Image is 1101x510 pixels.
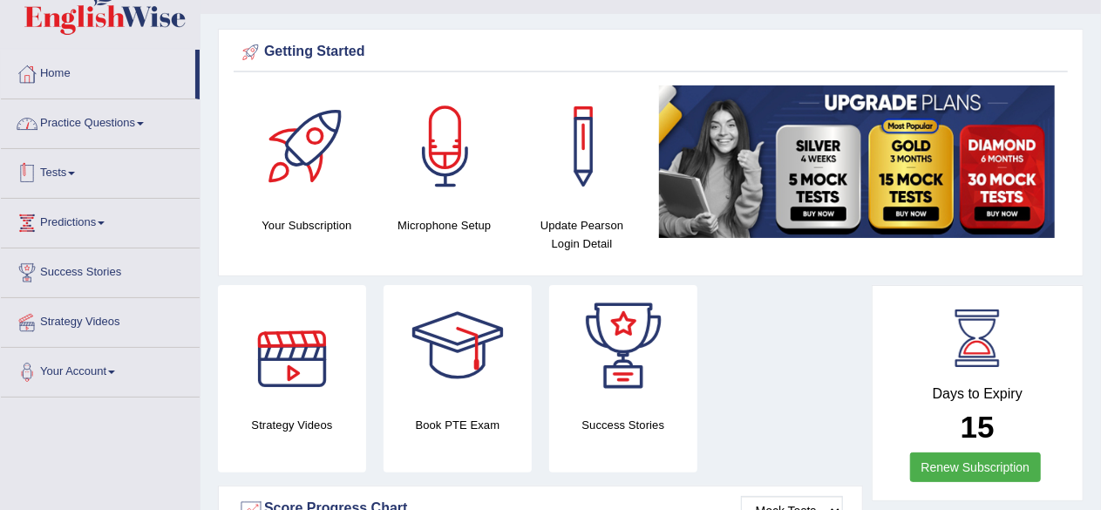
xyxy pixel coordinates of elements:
[384,416,532,434] h4: Book PTE Exam
[218,416,366,434] h4: Strategy Videos
[1,149,200,193] a: Tests
[659,85,1055,238] img: small5.jpg
[1,99,200,143] a: Practice Questions
[1,199,200,242] a: Predictions
[1,248,200,292] a: Success Stories
[961,410,995,444] b: 15
[384,216,505,235] h4: Microphone Setup
[1,298,200,342] a: Strategy Videos
[238,39,1064,65] div: Getting Started
[1,348,200,391] a: Your Account
[247,216,367,235] h4: Your Subscription
[892,386,1064,402] h4: Days to Expiry
[1,50,195,93] a: Home
[522,216,642,253] h4: Update Pearson Login Detail
[910,452,1042,482] a: Renew Subscription
[549,416,697,434] h4: Success Stories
